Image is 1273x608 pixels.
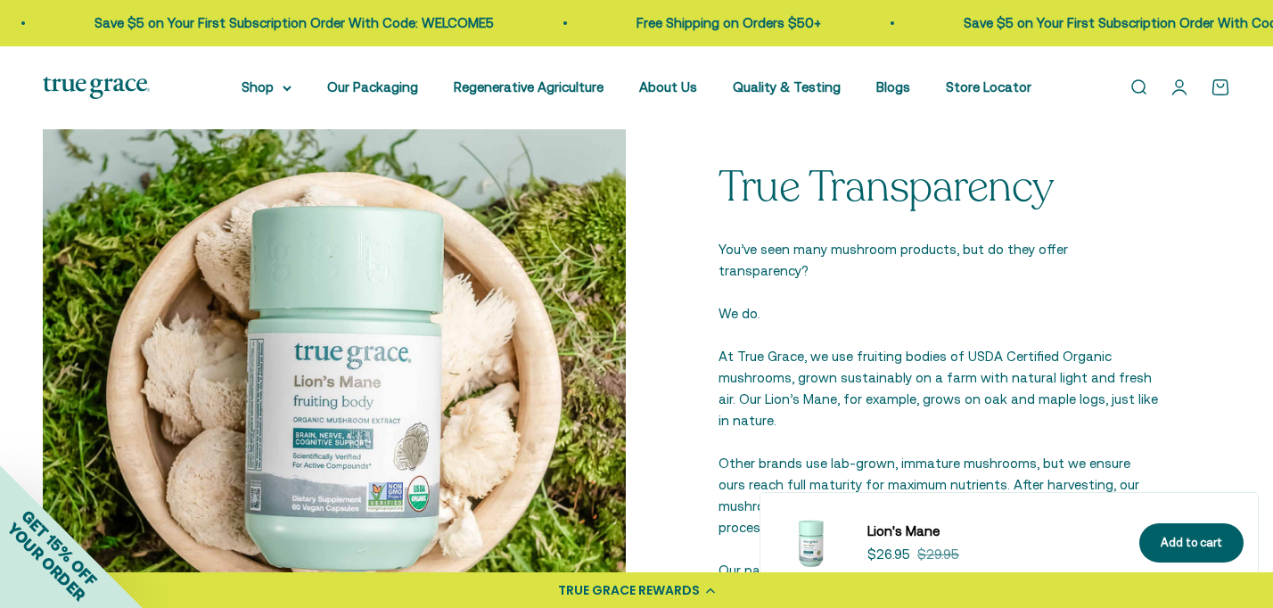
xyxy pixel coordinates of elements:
span: YOUR ORDER [4,519,89,604]
p: We do. [719,303,1159,325]
p: At True Grace, we use fruiting bodies of USDA Certified Organic mushrooms, grown sustainably on a... [719,346,1159,431]
a: Free Shipping on Orders $50+ [636,15,820,30]
div: TRUE GRACE REWARDS [558,581,700,600]
a: Our Packaging [327,79,418,94]
img: Lion's Mane Mushroom Supplement for Brain, Nerve&Cognitive Support* 1 g daily supports brain heal... [775,507,846,579]
a: Quality & Testing [733,79,841,94]
compare-at-price: $29.95 [917,544,959,565]
p: True Transparency [719,164,1159,211]
div: Add to cart [1161,534,1222,553]
p: Save $5 on Your First Subscription Order With Code: WELCOME5 [94,12,493,34]
a: Lion's Mane [867,521,1118,542]
a: Regenerative Agriculture [454,79,604,94]
summary: Shop [242,77,292,98]
sale-price: $26.95 [867,544,910,565]
span: GET 15% OFF [18,506,101,589]
a: Store Locator [946,79,1031,94]
a: About Us [639,79,697,94]
a: Blogs [876,79,910,94]
p: Other brands use lab-grown, immature mushrooms, but we ensure ours reach full maturity for maximu... [719,453,1159,538]
button: Add to cart [1139,523,1244,563]
p: You’ve seen many mushroom products, but do they offer transparency? [719,239,1159,282]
